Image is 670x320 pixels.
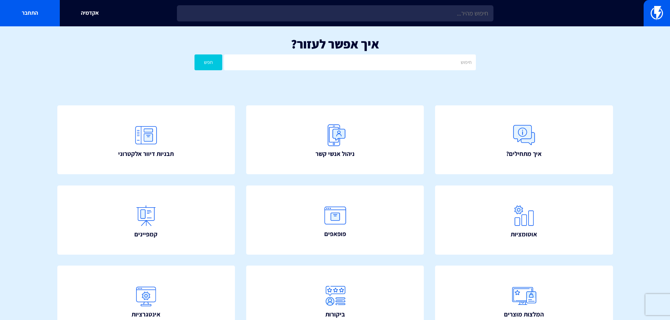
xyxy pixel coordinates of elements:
a: ניהול אנשי קשר [246,105,424,175]
span: ניהול אנשי קשר [315,149,355,158]
input: חיפוש [224,54,476,70]
span: פופאפים [324,229,346,239]
a: איך מתחילים? [435,105,613,175]
span: אוטומציות [511,230,537,239]
span: תבניות דיוור אלקטרוני [118,149,174,158]
input: חיפוש מהיר... [177,5,493,21]
a: אוטומציות [435,185,613,255]
a: תבניות דיוור אלקטרוני [57,105,235,175]
span: איך מתחילים? [506,149,542,158]
a: פופאפים [246,185,424,255]
span: המלצות מוצרים [504,310,544,319]
h1: איך אפשר לעזור? [11,37,659,51]
span: אינטגרציות [132,310,160,319]
span: ביקורות [325,310,345,319]
span: קמפיינים [134,230,158,239]
button: חפש [194,54,223,70]
a: קמפיינים [57,185,235,255]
